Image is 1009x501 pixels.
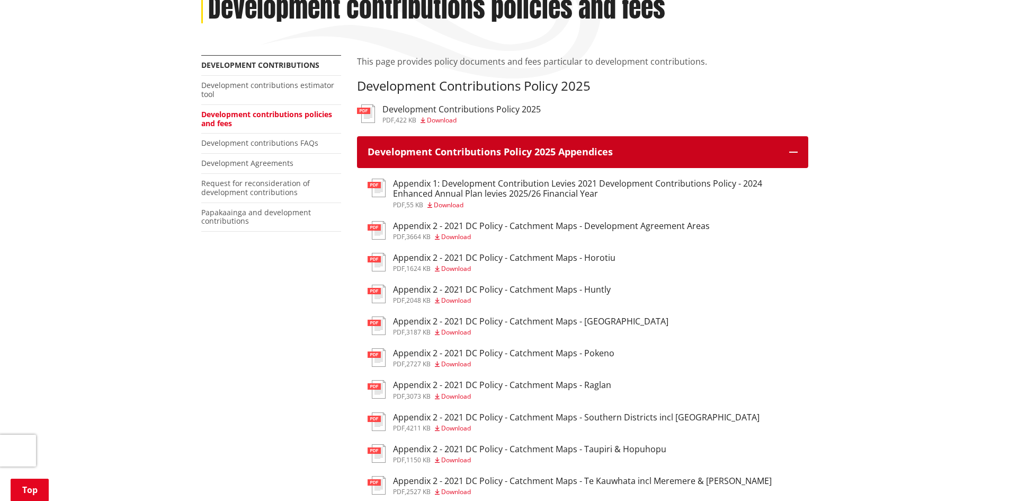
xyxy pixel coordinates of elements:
a: Appendix 2 - 2021 DC Policy - Catchment Maps - Horotiu pdf,1624 KB Download [368,253,615,272]
span: pdf [393,232,405,241]
span: 55 KB [406,200,423,209]
h3: Appendix 2 - 2021 DC Policy - Catchment Maps - Horotiu [393,253,615,263]
span: 3073 KB [406,392,431,401]
button: Development Contributions Policy 2025 Appendices [357,136,808,168]
h3: Development Contributions Policy 2025 [357,78,808,94]
a: Appendix 2 - 2021 DC Policy - Catchment Maps - Taupiri & Hopuhopu pdf,1150 KB Download [368,444,666,463]
h3: Appendix 2 - 2021 DC Policy - Catchment Maps - Huntly [393,285,611,295]
h3: Development Contributions Policy 2025 Appendices [368,147,779,157]
span: 2527 KB [406,487,431,496]
a: Appendix 2 - 2021 DC Policy - Catchment Maps - Southern Districts incl [GEOGRAPHIC_DATA] pdf,4211... [368,412,760,432]
span: 2727 KB [406,359,431,368]
a: Development Contributions Policy 2025 pdf,422 KB Download [357,104,541,124]
span: pdf [393,296,405,305]
p: This page provides policy documents and fees particular to development contributions. [357,55,808,68]
span: pdf [393,392,405,401]
span: 2048 KB [406,296,431,305]
span: pdf [393,455,405,464]
span: Download [441,328,471,337]
span: pdf [393,200,405,209]
span: Download [441,455,471,464]
div: , [393,297,611,304]
span: Download [434,200,463,209]
a: Appendix 2 - 2021 DC Policy - Catchment Maps - Te Kauwhata incl Meremere & [PERSON_NAME] pdf,2527... [368,476,772,495]
h3: Appendix 2 - 2021 DC Policy - Catchment Maps - Taupiri & Hopuhopu [393,444,666,454]
a: Top [11,479,49,501]
img: document-pdf.svg [368,221,386,240]
span: Download [441,487,471,496]
span: pdf [393,359,405,368]
img: document-pdf.svg [368,412,386,431]
span: Download [441,392,471,401]
span: pdf [393,328,405,337]
h3: Appendix 2 - 2021 DC Policy - Catchment Maps - Southern Districts incl [GEOGRAPHIC_DATA] [393,412,760,423]
span: 4211 KB [406,424,431,433]
span: Download [441,264,471,273]
a: Appendix 2 - 2021 DC Policy - Catchment Maps - Development Agreement Areas pdf,3664 KB Download [368,221,710,240]
div: , [393,329,668,336]
img: document-pdf.svg [368,444,386,463]
a: Development contributions estimator tool [201,80,334,99]
img: document-pdf.svg [368,348,386,367]
a: Appendix 2 - 2021 DC Policy - Catchment Maps - [GEOGRAPHIC_DATA] pdf,3187 KB Download [368,317,668,336]
a: Appendix 2 - 2021 DC Policy - Catchment Maps - Pokeno pdf,2727 KB Download [368,348,614,367]
div: , [393,234,710,240]
img: document-pdf.svg [368,317,386,335]
div: , [393,266,615,272]
h3: Development Contributions Policy 2025 [382,104,541,115]
a: Papakaainga and development contributions [201,207,311,226]
a: Development contributions policies and fees [201,109,332,128]
div: , [393,489,772,495]
span: Download [441,296,471,305]
img: document-pdf.svg [368,476,386,495]
a: Development Agreements [201,158,293,168]
div: , [393,425,760,432]
span: Download [441,232,471,241]
img: document-pdf.svg [357,104,375,123]
a: Appendix 2 - 2021 DC Policy - Catchment Maps - Raglan pdf,3073 KB Download [368,380,611,399]
div: , [393,202,798,208]
img: document-pdf.svg [368,253,386,271]
a: Request for reconsideration of development contributions [201,178,310,197]
span: Download [441,424,471,433]
iframe: Messenger Launcher [960,456,998,495]
span: pdf [382,116,394,125]
span: 422 KB [396,116,416,125]
h3: Appendix 2 - 2021 DC Policy - Catchment Maps - [GEOGRAPHIC_DATA] [393,317,668,327]
span: 3187 KB [406,328,431,337]
h3: Appendix 2 - 2021 DC Policy - Catchment Maps - Raglan [393,380,611,390]
img: document-pdf.svg [368,285,386,303]
a: Development contributions [201,60,319,70]
div: , [393,457,666,463]
a: Appendix 1: Development Contribution Levies 2021 Development Contributions Policy - 2024 Enhanced... [368,179,798,208]
h3: Appendix 1: Development Contribution Levies 2021 Development Contributions Policy - 2024 Enhanced... [393,179,798,199]
span: 3664 KB [406,232,431,241]
a: Development contributions FAQs [201,138,318,148]
span: 1150 KB [406,455,431,464]
div: , [393,393,611,400]
img: document-pdf.svg [368,380,386,399]
span: pdf [393,424,405,433]
span: pdf [393,487,405,496]
div: , [393,361,614,367]
h3: Appendix 2 - 2021 DC Policy - Catchment Maps - Development Agreement Areas [393,221,710,231]
span: pdf [393,264,405,273]
span: 1624 KB [406,264,431,273]
a: Appendix 2 - 2021 DC Policy - Catchment Maps - Huntly pdf,2048 KB Download [368,285,611,304]
img: document-pdf.svg [368,179,386,197]
h3: Appendix 2 - 2021 DC Policy - Catchment Maps - Pokeno [393,348,614,358]
span: Download [427,116,457,125]
h3: Appendix 2 - 2021 DC Policy - Catchment Maps - Te Kauwhata incl Meremere & [PERSON_NAME] [393,476,772,486]
span: Download [441,359,471,368]
div: , [382,117,541,124]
